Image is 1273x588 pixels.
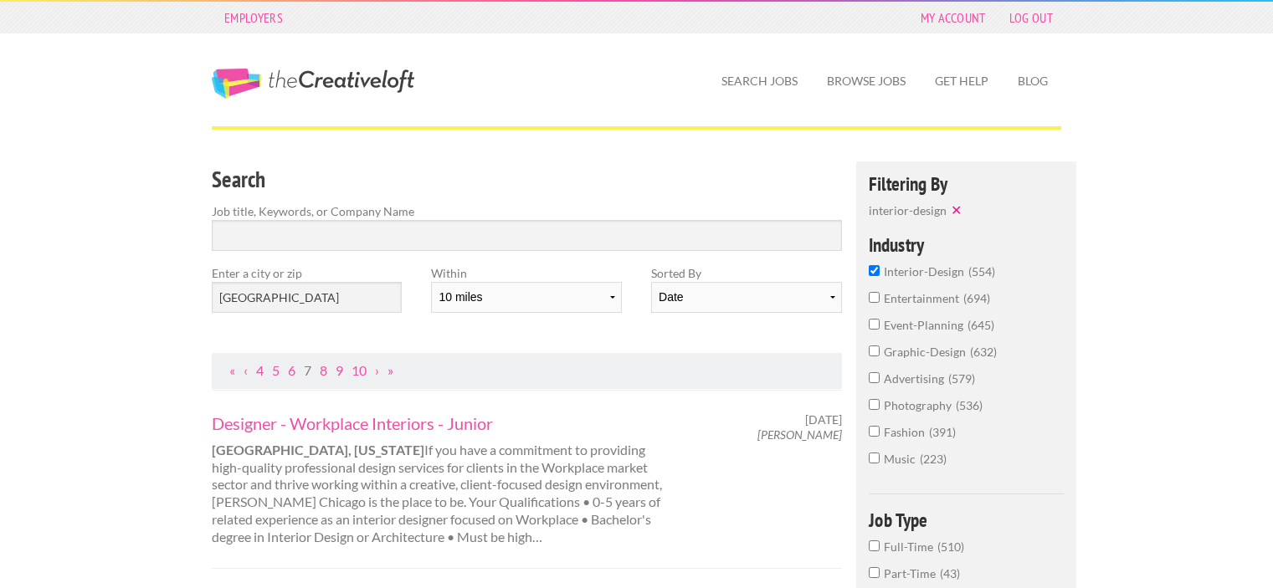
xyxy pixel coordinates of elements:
span: 554 [968,264,995,279]
label: Job title, Keywords, or Company Name [212,202,842,220]
span: fashion [884,425,929,439]
span: music [884,452,920,466]
a: Page 8 [320,362,327,378]
a: Log Out [1001,6,1061,29]
div: If you have a commitment to providing high-quality professional design services for clients in th... [198,412,692,546]
select: Sort results by [651,282,841,313]
h4: Filtering By [869,174,1064,193]
span: 579 [948,371,975,386]
a: The Creative Loft [212,69,414,99]
input: fashion391 [869,426,880,437]
a: Page 5 [272,362,280,378]
input: entertainment694 [869,292,880,303]
input: event-planning645 [869,319,880,330]
span: 632 [970,345,997,359]
input: advertising579 [869,372,880,383]
button: ✕ [947,202,970,218]
label: Enter a city or zip [212,264,402,282]
em: [PERSON_NAME] [757,427,842,442]
a: Employers [216,6,291,29]
span: advertising [884,371,948,386]
span: Full-Time [884,539,937,554]
a: Page 4 [256,362,264,378]
span: 223 [920,452,947,466]
h4: Industry [869,235,1064,254]
input: Search [212,220,842,251]
a: Search Jobs [708,62,811,100]
span: [DATE] [805,412,842,427]
span: entertainment [884,291,963,305]
a: First Page [229,362,235,378]
a: Page 10 [352,362,367,378]
a: Get Help [921,62,1002,100]
input: interior-design554 [869,265,880,276]
label: Within [431,264,621,282]
input: Full-Time510 [869,540,880,551]
a: Previous Page [244,362,248,378]
span: interior-design [884,264,968,279]
a: Browse Jobs [814,62,919,100]
span: photography [884,398,956,412]
a: Page 6 [288,362,295,378]
input: graphic-design632 [869,345,880,356]
label: Sorted By [651,264,841,282]
span: 536 [956,398,983,412]
span: 391 [929,425,956,439]
a: Page 9 [336,362,343,378]
a: Blog [1004,62,1061,100]
span: 510 [937,539,964,554]
a: Designer - Workplace Interiors - Junior [212,412,677,434]
span: 694 [963,291,990,305]
span: event-planning [884,318,968,332]
span: Part-Time [884,566,940,580]
input: music223 [869,453,880,463]
a: Last Page, Page 56 [388,362,393,378]
span: interior-design [869,203,947,217]
strong: [GEOGRAPHIC_DATA], [US_STATE] [212,442,424,458]
a: Next Page [375,362,379,378]
h3: Search [212,164,842,196]
input: Part-Time43 [869,567,880,578]
h4: Job Type [869,510,1064,529]
span: graphic-design [884,345,970,359]
span: 645 [968,318,994,332]
input: photography536 [869,399,880,410]
a: My Account [912,6,994,29]
span: 43 [940,566,960,580]
a: Page 7 [304,362,311,378]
